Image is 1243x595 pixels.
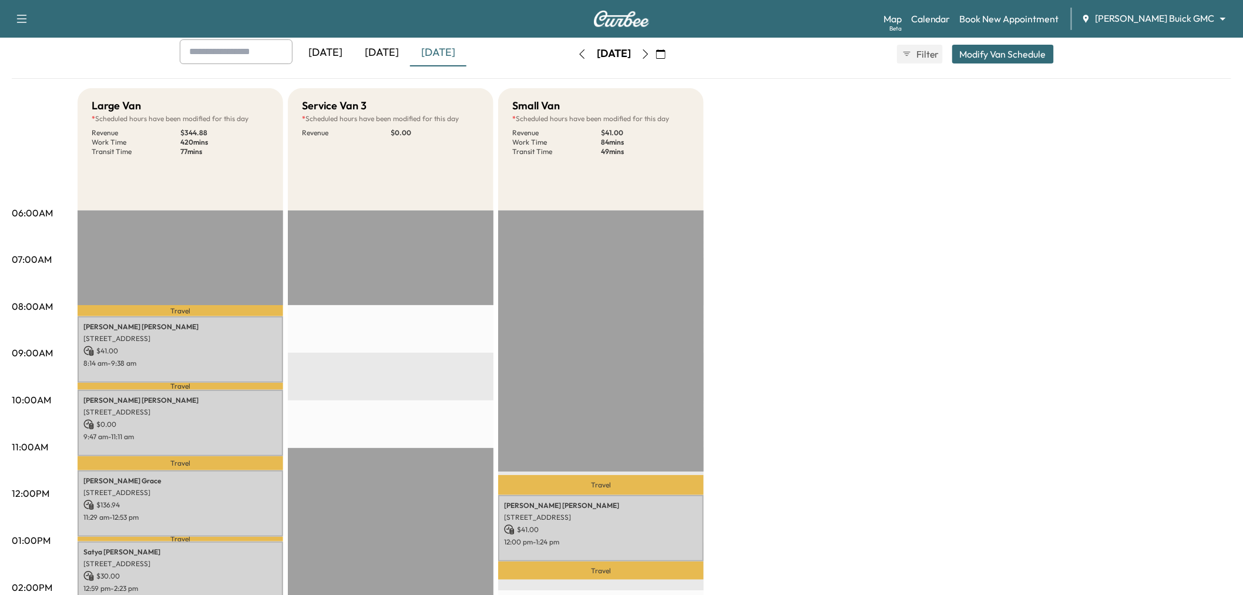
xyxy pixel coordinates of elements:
p: Transit Time [92,147,180,156]
p: [PERSON_NAME] [PERSON_NAME] [83,322,277,332]
p: 8:14 am - 9:38 am [83,359,277,368]
p: $ 0.00 [83,419,277,430]
a: Book New Appointment [960,12,1059,26]
p: Revenue [512,128,601,138]
div: [DATE] [597,46,631,61]
a: Calendar [911,12,950,26]
p: 02:00PM [12,580,52,594]
p: $ 344.88 [180,128,269,138]
p: 01:00PM [12,533,51,547]
p: 08:00AM [12,299,53,313]
h5: Large Van [92,98,141,114]
p: $ 136.94 [83,500,277,510]
p: $ 41.00 [504,524,698,535]
p: $ 41.00 [601,128,690,138]
p: Scheduled hours have been modified for this day [92,114,269,123]
p: Work Time [512,138,601,147]
p: 12:00 pm - 1:24 pm [504,537,698,547]
p: 06:00AM [12,206,53,220]
span: [PERSON_NAME] Buick GMC [1096,12,1215,25]
a: MapBeta [883,12,902,26]
h5: Service Van 3 [302,98,367,114]
p: Travel [78,305,283,316]
p: 11:29 am - 12:53 pm [83,513,277,522]
div: [DATE] [354,39,410,66]
p: Travel [78,537,283,541]
button: Modify Van Schedule [952,45,1054,63]
img: Curbee Logo [593,11,650,27]
p: 12:00PM [12,486,49,500]
p: [STREET_ADDRESS] [83,559,277,569]
p: 9:47 am - 11:11 am [83,432,277,442]
p: Travel [498,475,704,495]
p: 84 mins [601,138,690,147]
p: Travel [78,456,283,470]
p: Work Time [92,138,180,147]
p: 49 mins [601,147,690,156]
div: [DATE] [410,39,466,66]
p: 77 mins [180,147,269,156]
p: 12:59 pm - 2:23 pm [83,584,277,593]
p: $ 41.00 [83,346,277,356]
h5: Small Van [512,98,560,114]
p: 10:00AM [12,393,51,407]
p: [PERSON_NAME] [PERSON_NAME] [83,396,277,405]
p: Transit Time [512,147,601,156]
p: Revenue [302,128,391,138]
p: 420 mins [180,138,269,147]
p: 07:00AM [12,252,52,266]
p: [STREET_ADDRESS] [83,407,277,417]
p: Travel [78,383,283,390]
button: Filter [897,45,943,63]
p: [PERSON_NAME] [PERSON_NAME] [504,501,698,510]
p: Scheduled hours have been modified for this day [302,114,479,123]
p: Travel [498,561,704,580]
div: Beta [889,24,902,33]
p: Revenue [92,128,180,138]
p: $ 0.00 [391,128,479,138]
p: 11:00AM [12,440,48,454]
p: [STREET_ADDRESS] [83,334,277,343]
p: Satya [PERSON_NAME] [83,547,277,557]
p: $ 30.00 [83,571,277,581]
p: Scheduled hours have been modified for this day [512,114,690,123]
p: [PERSON_NAME] Grace [83,476,277,486]
p: [STREET_ADDRESS] [83,488,277,497]
span: Filter [916,47,938,61]
p: [STREET_ADDRESS] [504,513,698,522]
div: [DATE] [297,39,354,66]
p: 09:00AM [12,346,53,360]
